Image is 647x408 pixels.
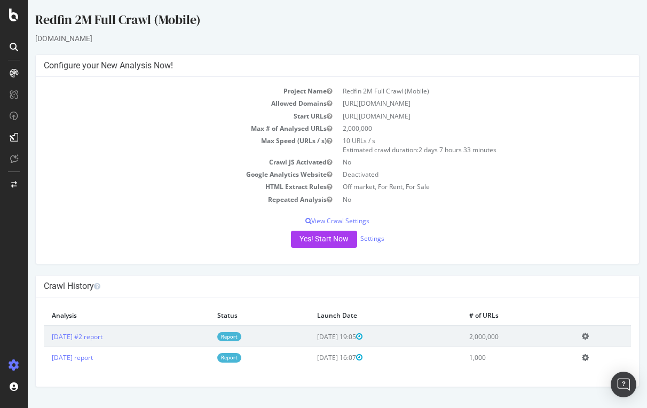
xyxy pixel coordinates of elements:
[7,11,612,33] div: Redfin 2M Full Crawl (Mobile)
[289,353,335,362] span: [DATE] 16:07
[281,305,434,326] th: Launch Date
[310,122,603,135] td: 2,000,000
[16,85,310,97] td: Project Name
[24,332,75,341] a: [DATE] #2 report
[310,181,603,193] td: Off market, For Rent, For Sale
[310,135,603,156] td: 10 URLs / s Estimated crawl duration:
[190,353,214,362] a: Report
[289,332,335,341] span: [DATE] 19:05
[16,168,310,181] td: Google Analytics Website
[433,326,546,347] td: 2,000,000
[7,33,612,44] div: [DOMAIN_NAME]
[16,281,603,292] h4: Crawl History
[611,372,636,397] div: Open Intercom Messenger
[16,135,310,156] td: Max Speed (URLs / s)
[333,234,357,243] a: Settings
[263,231,329,248] button: Yes! Start Now
[16,110,310,122] td: Start URLs
[16,305,182,326] th: Analysis
[310,193,603,206] td: No
[16,216,603,225] p: View Crawl Settings
[433,305,546,326] th: # of URLs
[16,122,310,135] td: Max # of Analysed URLs
[190,332,214,341] a: Report
[310,168,603,181] td: Deactivated
[16,60,603,71] h4: Configure your New Analysis Now!
[16,97,310,109] td: Allowed Domains
[182,305,281,326] th: Status
[16,193,310,206] td: Repeated Analysis
[310,97,603,109] td: [URL][DOMAIN_NAME]
[310,85,603,97] td: Redfin 2M Full Crawl (Mobile)
[24,353,65,362] a: [DATE] report
[391,145,469,154] span: 2 days 7 hours 33 minutes
[433,347,546,368] td: 1,000
[16,156,310,168] td: Crawl JS Activated
[16,181,310,193] td: HTML Extract Rules
[310,110,603,122] td: [URL][DOMAIN_NAME]
[310,156,603,168] td: No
